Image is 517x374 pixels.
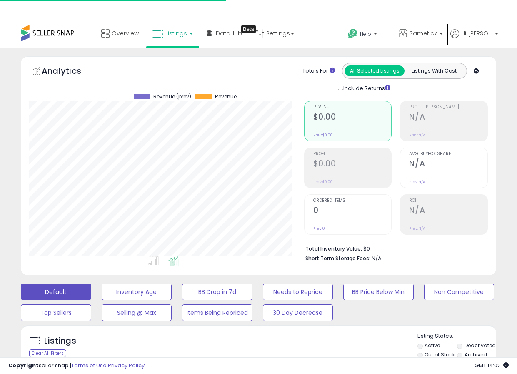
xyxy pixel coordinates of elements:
span: Help [360,30,371,38]
small: Prev: $0.00 [313,179,333,184]
button: Items Being Repriced [182,304,252,321]
a: Privacy Policy [108,361,145,369]
button: Inventory Age [102,284,172,300]
a: Overview [95,21,145,46]
a: Hi [PERSON_NAME] [450,29,498,48]
span: Revenue (prev) [153,94,191,100]
i: Get Help [347,28,358,39]
span: DataHub [216,29,242,38]
li: $0 [305,243,482,253]
h5: Listings [44,335,76,347]
a: Sametick [392,21,449,48]
a: Help [341,22,391,48]
button: BB Drop in 7d [182,284,252,300]
h2: $0.00 [313,112,392,123]
label: Active [425,342,440,349]
small: Prev: 0 [313,226,325,231]
span: Hi [PERSON_NAME] [461,29,492,38]
button: Needs to Reprice [263,284,333,300]
span: Listings [165,29,187,38]
span: ROI [409,198,487,203]
div: Include Returns [332,83,400,93]
button: BB Price Below Min [343,284,414,300]
small: Prev: $0.00 [313,133,333,138]
span: Overview [112,29,139,38]
button: Selling @ Max [102,304,172,321]
h5: Analytics [42,65,97,79]
a: Settings [250,21,300,46]
div: seller snap | | [8,362,145,370]
button: Default [21,284,91,300]
span: Profit [313,152,392,156]
a: Listings [146,21,199,46]
p: Listing States: [417,332,496,340]
strong: Copyright [8,361,39,369]
button: 30 Day Decrease [263,304,333,321]
label: Deactivated [465,342,496,349]
b: Short Term Storage Fees: [305,255,370,262]
h2: N/A [409,159,487,170]
small: Prev: N/A [409,133,425,138]
label: Out of Stock [425,351,455,358]
h2: 0 [313,206,392,217]
span: Sametick [410,29,437,38]
button: All Selected Listings [345,65,405,76]
div: Clear All Filters [29,349,66,357]
div: Tooltip anchor [241,25,256,33]
h2: N/A [409,206,487,217]
span: N/A [372,254,382,262]
span: Ordered Items [313,198,392,203]
a: Terms of Use [71,361,107,369]
span: Profit [PERSON_NAME] [409,105,487,110]
span: Avg. Buybox Share [409,152,487,156]
small: Prev: N/A [409,179,425,184]
span: Revenue [215,94,237,100]
button: Non Competitive [424,284,495,300]
h2: $0.00 [313,159,392,170]
label: Archived [465,351,487,358]
a: DataHub [200,21,248,46]
button: Top Sellers [21,304,91,321]
h2: N/A [409,112,487,123]
small: Prev: N/A [409,226,425,231]
button: Listings With Cost [404,65,464,76]
div: Totals For [302,67,335,75]
span: Revenue [313,105,392,110]
span: 2025-09-15 14:02 GMT [475,361,509,369]
b: Total Inventory Value: [305,245,362,252]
